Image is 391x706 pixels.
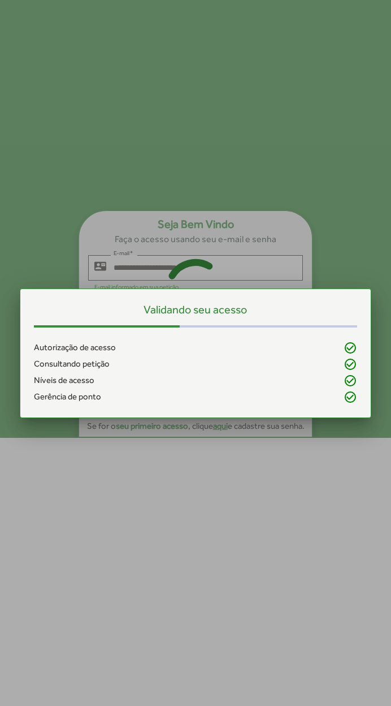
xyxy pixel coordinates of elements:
[34,374,94,387] span: Níveis de acesso
[34,358,110,371] span: Consultando petição
[344,390,357,404] mat-icon: check_circle_outline
[34,341,116,354] span: Autorização de acesso
[34,390,101,403] span: Gerência de ponto
[344,374,357,388] mat-icon: check_circle_outline
[34,303,358,316] h5: Validando seu acesso
[344,341,357,355] mat-icon: check_circle_outline
[344,358,357,371] mat-icon: check_circle_outline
